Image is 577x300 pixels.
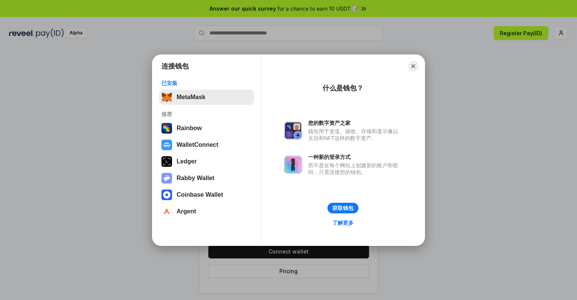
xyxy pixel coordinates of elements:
img: svg+xml,%3Csvg%20width%3D%22120%22%20height%3D%22120%22%20viewBox%3D%220%200%20120%20120%22%20fil... [161,123,172,134]
div: 了解更多 [332,219,354,226]
div: WalletConnect [177,141,219,148]
button: Coinbase Wallet [159,187,254,202]
div: MetaMask [177,94,205,101]
img: svg+xml,%3Csvg%20width%3D%2228%22%20height%3D%2228%22%20viewBox%3D%220%200%2028%2028%22%20fill%3D... [161,140,172,150]
div: Argent [177,208,196,215]
div: 钱包用于发送、接收、存储和显示像以太坊和NFT这样的数字资产。 [308,128,402,141]
div: 推荐 [161,111,252,118]
button: Rainbow [159,121,254,136]
button: WalletConnect [159,137,254,152]
button: 获取钱包 [327,203,358,213]
img: svg+xml,%3Csvg%20width%3D%2228%22%20height%3D%2228%22%20viewBox%3D%220%200%2028%2028%22%20fill%3D... [161,190,172,200]
img: svg+xml,%3Csvg%20xmlns%3D%22http%3A%2F%2Fwww.w3.org%2F2000%2Fsvg%22%20fill%3D%22none%22%20viewBox... [161,173,172,183]
img: svg+xml,%3Csvg%20fill%3D%22none%22%20height%3D%2233%22%20viewBox%3D%220%200%2035%2033%22%20width%... [161,92,172,103]
img: svg+xml,%3Csvg%20xmlns%3D%22http%3A%2F%2Fwww.w3.org%2F2000%2Fsvg%22%20width%3D%2228%22%20height%3... [161,156,172,167]
div: 已安装 [161,80,252,87]
div: 而不是在每个网站上创建新的账户和密码，只需连接您的钱包。 [308,162,402,176]
button: Argent [159,204,254,219]
div: 一种新的登录方式 [308,154,402,160]
div: Rabby Wallet [177,175,214,182]
div: 您的数字资产之家 [308,120,402,126]
a: 了解更多 [328,218,358,228]
button: MetaMask [159,90,254,105]
div: Rainbow [177,125,202,132]
button: Ledger [159,154,254,169]
img: svg+xml,%3Csvg%20xmlns%3D%22http%3A%2F%2Fwww.w3.org%2F2000%2Fsvg%22%20fill%3D%22none%22%20viewBox... [284,155,302,174]
img: svg+xml,%3Csvg%20width%3D%2228%22%20height%3D%2228%22%20viewBox%3D%220%200%2028%2028%22%20fill%3D... [161,206,172,217]
img: svg+xml,%3Csvg%20xmlns%3D%22http%3A%2F%2Fwww.w3.org%2F2000%2Fsvg%22%20fill%3D%22none%22%20viewBox... [284,121,302,140]
div: 什么是钱包？ [323,84,363,93]
button: Close [408,61,419,72]
div: Ledger [177,158,197,165]
button: Rabby Wallet [159,171,254,186]
div: 获取钱包 [332,205,354,211]
h1: 连接钱包 [161,62,189,71]
div: Coinbase Wallet [177,191,223,198]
